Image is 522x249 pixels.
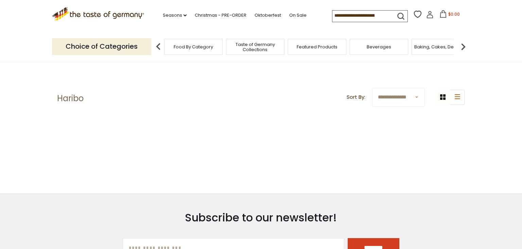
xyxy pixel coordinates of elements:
[367,44,391,49] a: Beverages
[57,93,84,104] h1: Haribo
[228,42,282,52] a: Taste of Germany Collections
[255,12,281,19] a: Oktoberfest
[289,12,307,19] a: On Sale
[195,12,246,19] a: Christmas - PRE-ORDER
[52,38,151,55] p: Choice of Categories
[123,211,400,224] h3: Subscribe to our newsletter!
[297,44,337,49] a: Featured Products
[152,40,165,53] img: previous arrow
[163,12,187,19] a: Seasons
[414,44,467,49] a: Baking, Cakes, Desserts
[347,93,365,102] label: Sort By:
[174,44,213,49] a: Food By Category
[456,40,470,53] img: next arrow
[435,10,464,20] button: $0.00
[448,11,460,17] span: $0.00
